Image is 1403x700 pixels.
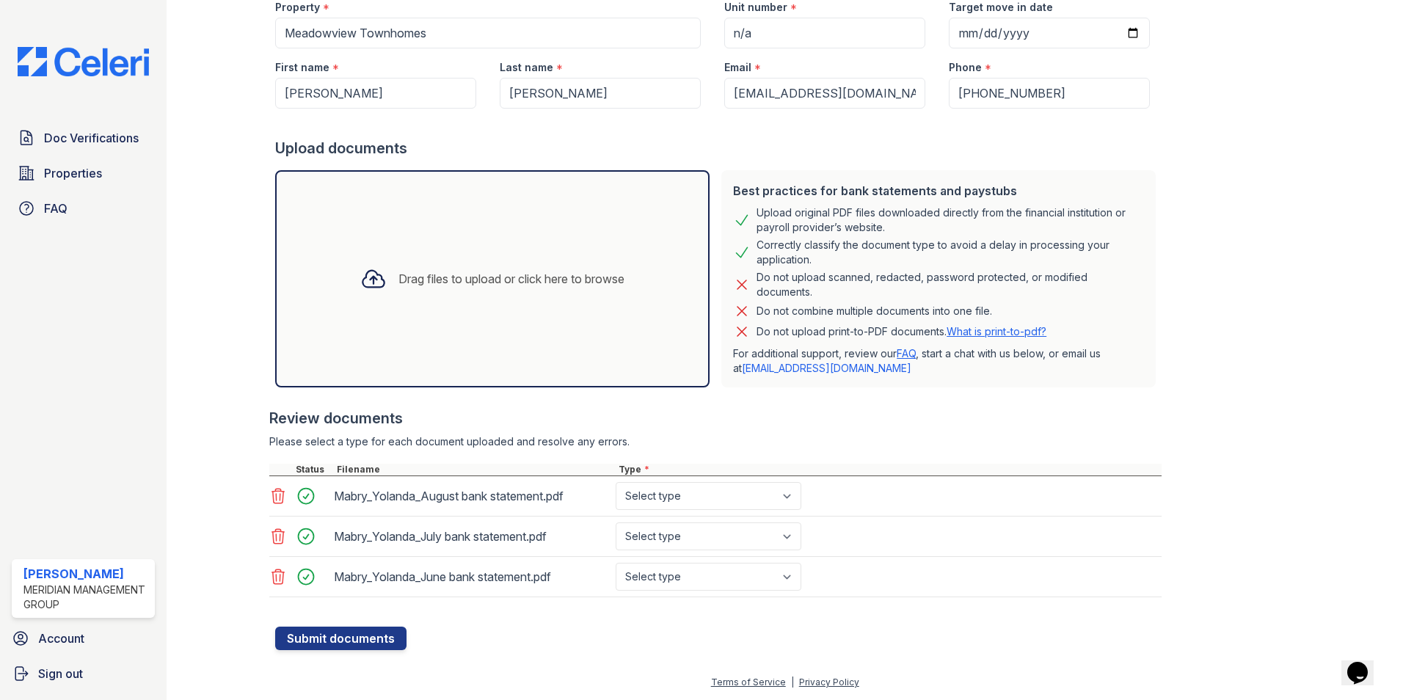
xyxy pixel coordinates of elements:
[44,129,139,147] span: Doc Verifications
[757,302,992,320] div: Do not combine multiple documents into one file.
[500,60,553,75] label: Last name
[897,347,916,360] a: FAQ
[44,200,68,217] span: FAQ
[6,624,161,653] a: Account
[12,194,155,223] a: FAQ
[334,525,610,548] div: Mabry_Yolanda_July bank statement.pdf
[269,434,1162,449] div: Please select a type for each document uploaded and resolve any errors.
[1341,641,1388,685] iframe: chat widget
[293,464,334,475] div: Status
[12,158,155,188] a: Properties
[733,182,1144,200] div: Best practices for bank statements and paystubs
[334,484,610,508] div: Mabry_Yolanda_August bank statement.pdf
[724,60,751,75] label: Email
[949,60,982,75] label: Phone
[799,677,859,688] a: Privacy Policy
[616,464,1162,475] div: Type
[275,60,329,75] label: First name
[275,138,1162,158] div: Upload documents
[269,408,1162,429] div: Review documents
[757,205,1144,235] div: Upload original PDF files downloaded directly from the financial institution or payroll provider’...
[334,464,616,475] div: Filename
[757,238,1144,267] div: Correctly classify the document type to avoid a delay in processing your application.
[275,627,407,650] button: Submit documents
[38,630,84,647] span: Account
[12,123,155,153] a: Doc Verifications
[791,677,794,688] div: |
[757,270,1144,299] div: Do not upload scanned, redacted, password protected, or modified documents.
[733,346,1144,376] p: For additional support, review our , start a chat with us below, or email us at
[398,270,624,288] div: Drag files to upload or click here to browse
[947,325,1046,338] a: What is print-to-pdf?
[711,677,786,688] a: Terms of Service
[38,665,83,682] span: Sign out
[742,362,911,374] a: [EMAIL_ADDRESS][DOMAIN_NAME]
[757,324,1046,339] p: Do not upload print-to-PDF documents.
[44,164,102,182] span: Properties
[334,565,610,588] div: Mabry_Yolanda_June bank statement.pdf
[6,659,161,688] a: Sign out
[23,565,149,583] div: [PERSON_NAME]
[6,47,161,76] img: CE_Logo_Blue-a8612792a0a2168367f1c8372b55b34899dd931a85d93a1a3d3e32e68fde9ad4.png
[23,583,149,612] div: Meridian Management Group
